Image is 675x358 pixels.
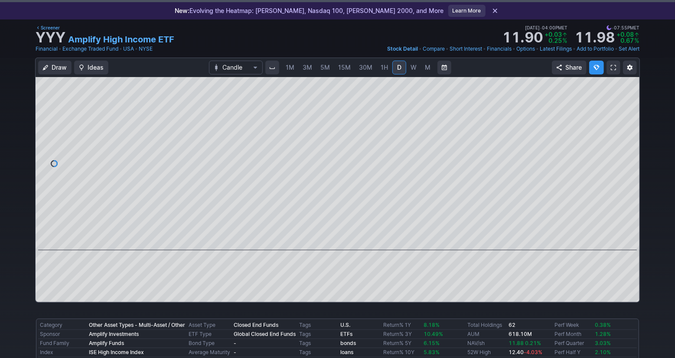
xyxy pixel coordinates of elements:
td: Return% 3Y [382,330,422,339]
span: • [135,45,138,53]
button: Draw [38,61,72,74]
td: Return% 5Y [382,339,422,348]
span: • [612,24,614,32]
a: Financial [36,45,58,53]
span: 2.10% [595,349,611,355]
td: Tags [297,348,339,357]
span: • [419,45,422,53]
span: 15M [338,64,351,71]
span: +0.03 [545,31,562,38]
td: 52W High [466,348,507,357]
span: 1.28% [595,331,611,337]
a: USA [123,45,134,53]
a: ETFs [340,331,352,337]
td: Perf Quarter [553,339,593,348]
td: Perf Week [553,321,593,330]
span: 5M [320,64,330,71]
a: 1M [282,61,298,74]
a: 3M [299,61,316,74]
span: 11.88 [509,340,524,346]
span: 0.25 [548,37,562,44]
td: Bond Type [187,339,232,348]
td: Total Holdings [466,321,507,330]
a: 1H [377,61,392,74]
span: • [540,24,542,32]
span: Draw [52,63,67,72]
b: Closed End Funds [234,322,278,328]
a: Add to Portfolio [577,45,614,53]
b: Amplify Funds [89,340,124,346]
span: 5.83% [424,349,440,355]
a: M [421,61,435,74]
td: AUM [466,330,507,339]
td: NAV/sh [466,339,507,348]
span: • [119,45,122,53]
a: U.S. [340,322,350,328]
span: Ideas [88,63,104,72]
b: 62 [509,322,516,328]
span: D [397,64,401,71]
button: Interval [265,61,279,74]
td: Tags [297,339,339,348]
span: • [536,45,539,53]
button: Chart Settings [623,61,637,74]
h1: YYY [36,31,65,45]
a: D [392,61,406,74]
button: Range [437,61,451,74]
span: 8.18% [424,322,440,328]
td: Index [38,348,87,357]
td: Perf Month [553,330,593,339]
b: - [234,349,236,355]
span: Latest Filings [540,45,572,52]
a: W [407,61,421,74]
span: 0.38% [595,322,611,328]
span: 07:55PM ET [607,24,639,32]
span: % [562,37,567,44]
a: 5M [316,61,334,74]
a: Latest Filings [540,45,572,53]
a: Exchange Traded Fund [62,45,118,53]
span: 0.67 [620,37,634,44]
a: Fullscreen [607,61,620,74]
b: Amplify Investments [89,331,139,337]
a: 15M [334,61,355,74]
a: Set Alert [619,45,639,53]
span: • [512,45,515,53]
span: • [446,45,449,53]
td: ETF Type [187,330,232,339]
button: Ideas [74,61,108,74]
td: Asset Type [187,321,232,330]
span: Candle [222,63,249,72]
a: loans [340,349,353,355]
span: New: [175,7,190,14]
td: Average Maturity [187,348,232,357]
span: Share [565,63,582,72]
a: Short Interest [450,45,482,53]
td: Perf Half Y [553,348,593,357]
span: -4.03% [524,349,543,355]
span: 10.49% [424,331,443,337]
a: Financials [487,45,512,53]
a: bonds [340,340,356,346]
a: 30M [355,61,376,74]
td: Tags [297,321,339,330]
span: 0.21% [525,340,541,346]
span: • [483,45,486,53]
span: 3M [303,64,312,71]
button: Explore new features [589,61,604,74]
span: % [635,37,639,44]
span: 6.15% [424,340,440,346]
td: Category [38,321,87,330]
button: Share [552,61,587,74]
td: Fund Family [38,339,87,348]
a: Learn More [448,5,486,17]
a: Amplify High Income ETF [68,33,174,45]
b: 618.10M [509,331,532,337]
span: • [615,45,618,53]
a: Compare [423,45,445,53]
td: Return% 1Y [382,321,422,330]
span: M [425,64,430,71]
b: 12.40 [509,349,543,355]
